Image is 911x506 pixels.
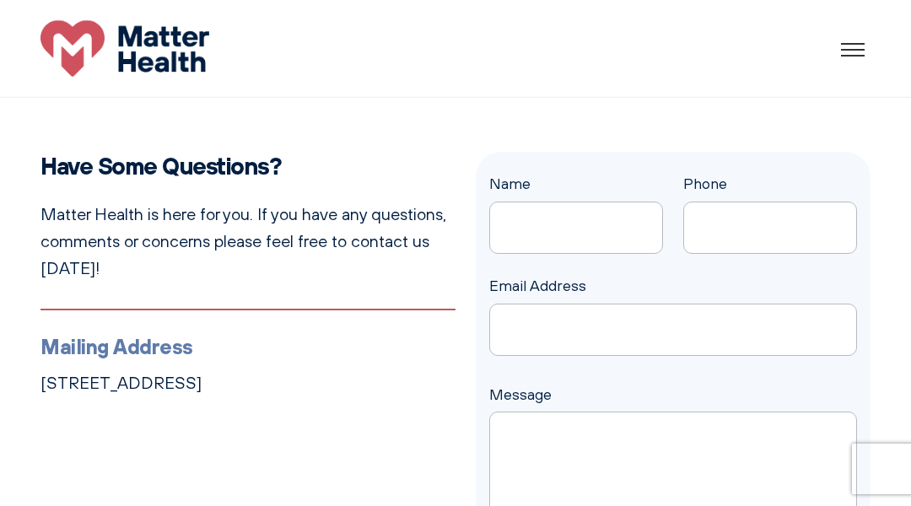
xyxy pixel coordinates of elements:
[40,201,455,282] p: Matter Health is here for you. If you have any questions, comments or concerns please feel free t...
[489,304,857,356] input: Email Address
[489,277,857,334] label: Email Address
[489,175,663,232] label: Name
[489,385,857,428] label: Message
[489,202,663,254] input: Name
[40,331,455,363] h3: Mailing Address
[40,152,455,180] h2: Have Some Questions?
[683,175,857,232] label: Phone
[40,373,202,393] a: [STREET_ADDRESS]
[683,202,857,254] input: Phone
